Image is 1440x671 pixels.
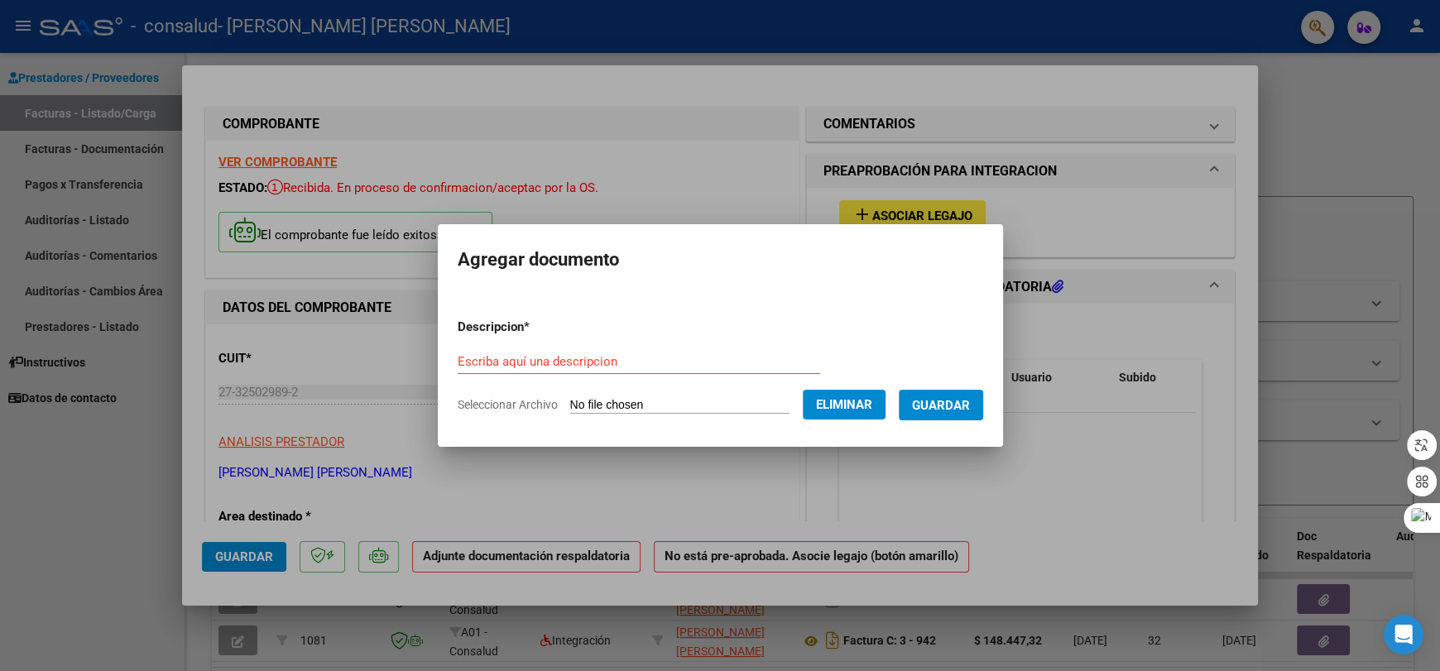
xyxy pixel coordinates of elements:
h2: Agregar documento [458,244,983,276]
span: Eliminar [816,397,872,412]
button: Guardar [899,390,983,420]
button: Eliminar [803,390,886,419]
p: Descripcion [458,318,616,337]
span: Seleccionar Archivo [458,398,558,411]
div: Open Intercom Messenger [1384,615,1423,654]
span: Guardar [912,398,970,413]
